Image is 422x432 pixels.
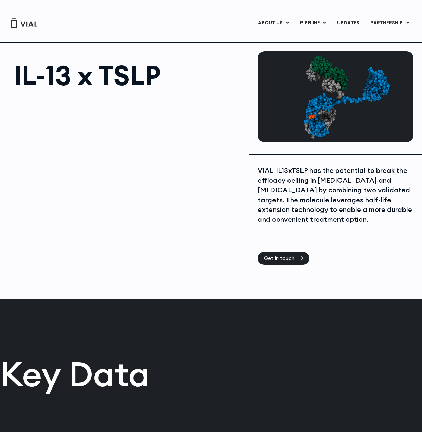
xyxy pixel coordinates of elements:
a: PIPELINEMenu Toggle [295,17,331,29]
span: Get in touch [264,256,294,261]
div: VIAL-IL13xTSLP has the potential to break the efficacy ceiling in [MEDICAL_DATA] and [MEDICAL_DAT... [258,166,413,225]
a: UPDATES [332,17,365,29]
img: Vial Logo [10,18,38,28]
h1: IL-13 x TSLP [14,62,242,89]
a: PARTNERSHIPMenu Toggle [365,17,415,29]
a: ABOUT USMenu Toggle [253,17,294,29]
a: Get in touch [258,252,309,265]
